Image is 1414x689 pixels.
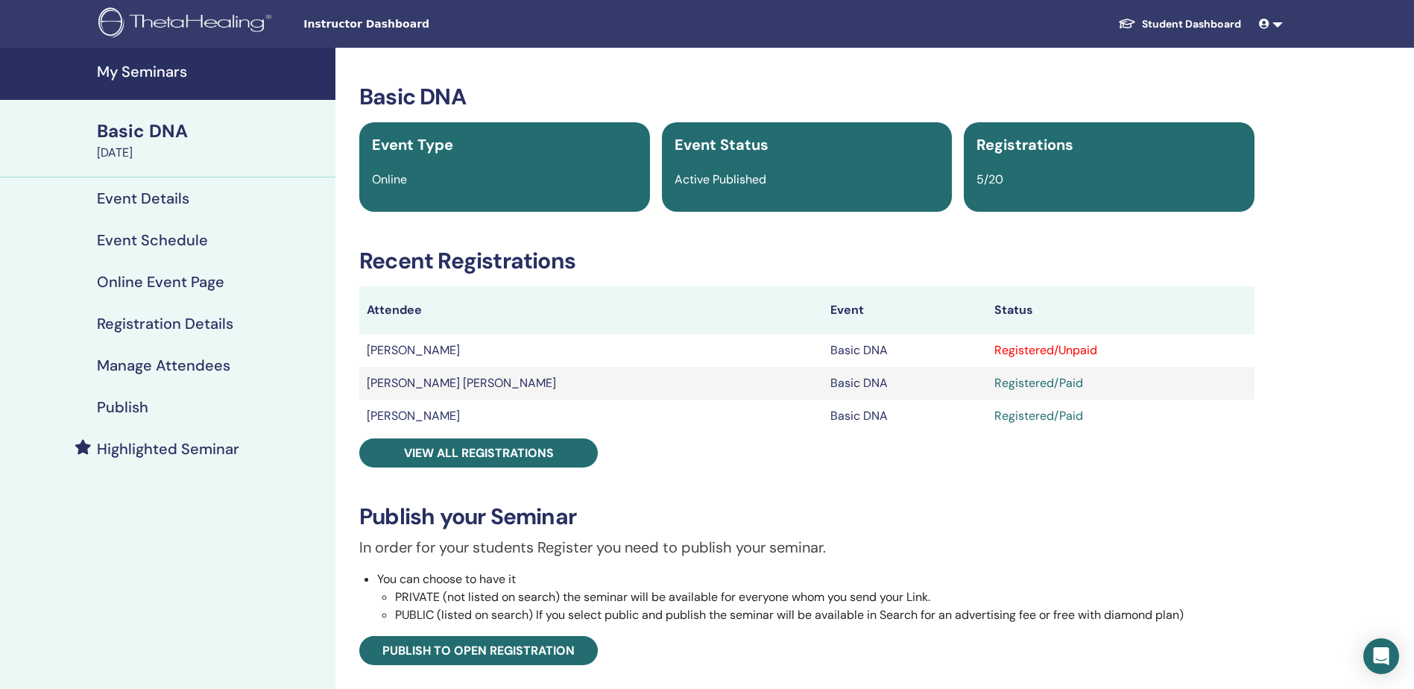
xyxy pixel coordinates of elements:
[359,636,598,665] a: Publish to open registration
[994,342,1247,359] div: Registered/Unpaid
[97,315,233,333] h4: Registration Details
[976,172,1003,187] span: 5/20
[823,334,987,367] td: Basic DNA
[97,273,224,291] h4: Online Event Page
[359,84,1254,110] h3: Basic DNA
[395,606,1254,624] li: PUBLIC (listed on search) If you select public and publish the seminar will be available in Searc...
[359,367,823,400] td: [PERSON_NAME] [PERSON_NAME]
[88,119,335,162] a: Basic DNA[DATE]
[372,172,407,187] span: Online
[97,189,189,207] h4: Event Details
[97,63,326,81] h4: My Seminars
[377,570,1254,624] li: You can choose to have it
[359,536,1254,559] p: In order for your students Register you need to publish your seminar.
[1363,638,1399,674] div: Open Intercom Messenger
[97,356,230,374] h4: Manage Attendees
[359,503,1254,530] h3: Publish your Seminar
[359,438,598,468] a: View all registrations
[97,144,326,162] div: [DATE]
[372,135,453,154] span: Event Type
[987,286,1254,334] th: Status
[1106,10,1253,38] a: Student Dashboard
[823,400,987,432] td: Basic DNA
[395,588,1254,606] li: PRIVATE (not listed on search) the seminar will be available for everyone whom you send your Link.
[359,286,823,334] th: Attendee
[98,7,277,41] img: logo.png
[382,643,575,658] span: Publish to open registration
[823,367,987,400] td: Basic DNA
[303,16,527,32] span: Instructor Dashboard
[994,374,1247,392] div: Registered/Paid
[359,248,1254,274] h3: Recent Registrations
[675,172,766,187] span: Active Published
[97,119,326,144] div: Basic DNA
[823,286,987,334] th: Event
[404,445,554,461] span: View all registrations
[97,398,148,416] h4: Publish
[1118,17,1136,30] img: graduation-cap-white.svg
[97,440,239,458] h4: Highlighted Seminar
[675,135,768,154] span: Event Status
[359,400,823,432] td: [PERSON_NAME]
[976,135,1073,154] span: Registrations
[994,407,1247,425] div: Registered/Paid
[97,231,208,249] h4: Event Schedule
[359,334,823,367] td: [PERSON_NAME]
